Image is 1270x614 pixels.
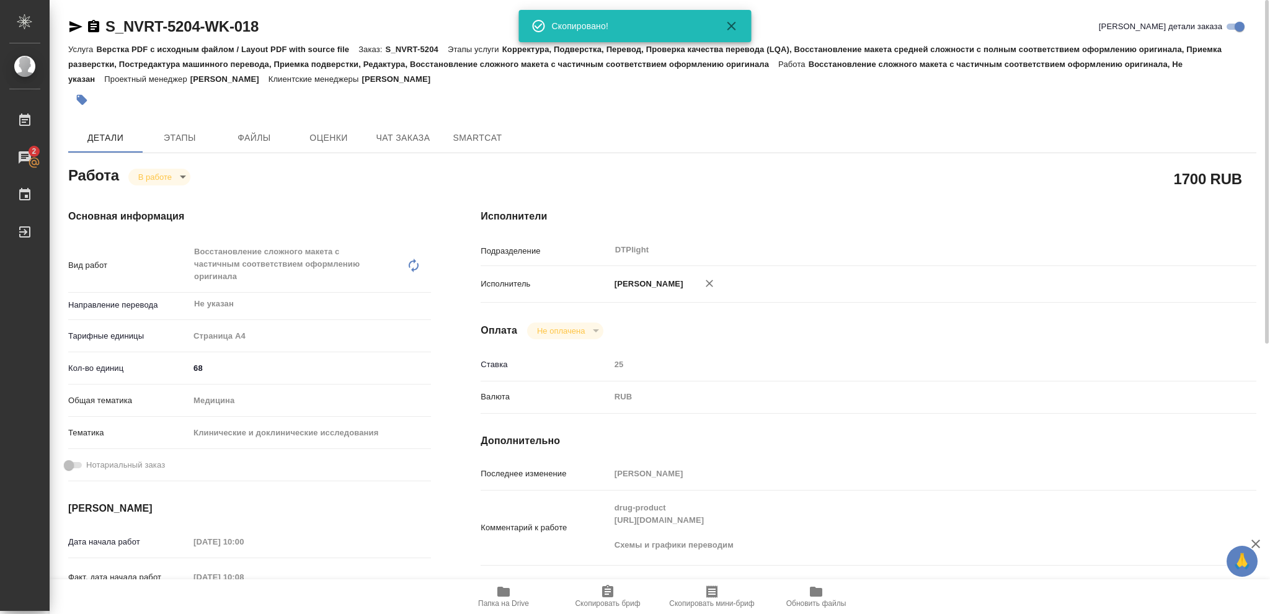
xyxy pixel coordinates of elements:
div: Страница А4 [189,326,431,347]
button: Добавить тэг [68,86,95,113]
p: Кол-во единиц [68,362,189,375]
p: [PERSON_NAME] [190,74,269,84]
button: Папка на Drive [451,579,556,614]
span: Скопировать мини-бриф [669,599,754,608]
span: Файлы [224,130,284,146]
span: 🙏 [1232,548,1253,574]
a: S_NVRT-5204-WK-018 [105,18,259,35]
div: В работе [128,169,190,185]
p: Исполнитель [481,278,610,290]
input: Пустое поле [189,568,298,586]
p: Путь на drive [481,578,610,590]
button: Скопировать ссылку для ЯМессенджера [68,19,83,34]
p: Ставка [481,358,610,371]
button: Закрыть [717,19,747,33]
p: Дата начала работ [68,536,189,548]
h2: Работа [68,163,119,185]
p: Тематика [68,427,189,439]
p: Последнее изменение [481,468,610,480]
button: 🙏 [1227,546,1258,577]
h2: 1700 RUB [1174,168,1242,189]
p: Тарифные единицы [68,330,189,342]
div: Клинические и доклинические исследования [189,422,431,443]
span: Детали [76,130,135,146]
button: Удалить исполнителя [696,270,723,297]
textarea: drug-product [URL][DOMAIN_NAME] Схемы и графики переводим [610,497,1192,556]
p: Вид работ [68,259,189,272]
input: ✎ Введи что-нибудь [189,359,431,377]
button: Скопировать мини-бриф [660,579,764,614]
span: Папка на Drive [478,599,529,608]
p: Работа [778,60,809,69]
button: Обновить файлы [764,579,868,614]
span: SmartCat [448,130,507,146]
span: 2 [24,145,43,158]
div: В работе [527,323,603,339]
div: RUB [610,386,1192,407]
p: Валюта [481,391,610,403]
span: Чат заказа [373,130,433,146]
button: Не оплачена [533,326,588,336]
p: Корректура, Подверстка, Перевод, Проверка качества перевода (LQA), Восстановление макета средней ... [68,45,1222,69]
span: Нотариальный заказ [86,459,165,471]
p: Комментарий к работе [481,522,610,534]
h4: Оплата [481,323,517,338]
span: Скопировать бриф [575,599,640,608]
span: Оценки [299,130,358,146]
button: В работе [135,172,175,182]
h4: Исполнители [481,209,1256,224]
p: Заказ: [358,45,385,54]
input: Пустое поле [189,533,298,551]
textarea: /Clients/Novartos_Pharma/Orders/S_NVRT-5204/DTP/S_NVRT-5204-WK-018 [610,572,1192,594]
span: Обновить файлы [786,599,846,608]
span: [PERSON_NAME] детали заказа [1099,20,1222,33]
p: Проектный менеджер [104,74,190,84]
button: Скопировать бриф [556,579,660,614]
p: Направление перевода [68,299,189,311]
p: Общая тематика [68,394,189,407]
p: S_NVRT-5204 [386,45,448,54]
p: Подразделение [481,245,610,257]
h4: [PERSON_NAME] [68,501,431,516]
p: [PERSON_NAME] [610,278,683,290]
button: Скопировать ссылку [86,19,101,34]
p: Верстка PDF с исходным файлом / Layout PDF with source file [96,45,358,54]
input: Пустое поле [610,465,1192,483]
p: [PERSON_NAME] [362,74,440,84]
input: Пустое поле [610,355,1192,373]
p: Услуга [68,45,96,54]
div: Скопировано! [552,20,707,32]
a: 2 [3,142,47,173]
p: Этапы услуги [448,45,502,54]
h4: Основная информация [68,209,431,224]
div: Медицина [189,390,431,411]
p: Клиентские менеджеры [269,74,362,84]
h4: Дополнительно [481,434,1256,448]
p: Факт. дата начала работ [68,571,189,584]
span: Этапы [150,130,210,146]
